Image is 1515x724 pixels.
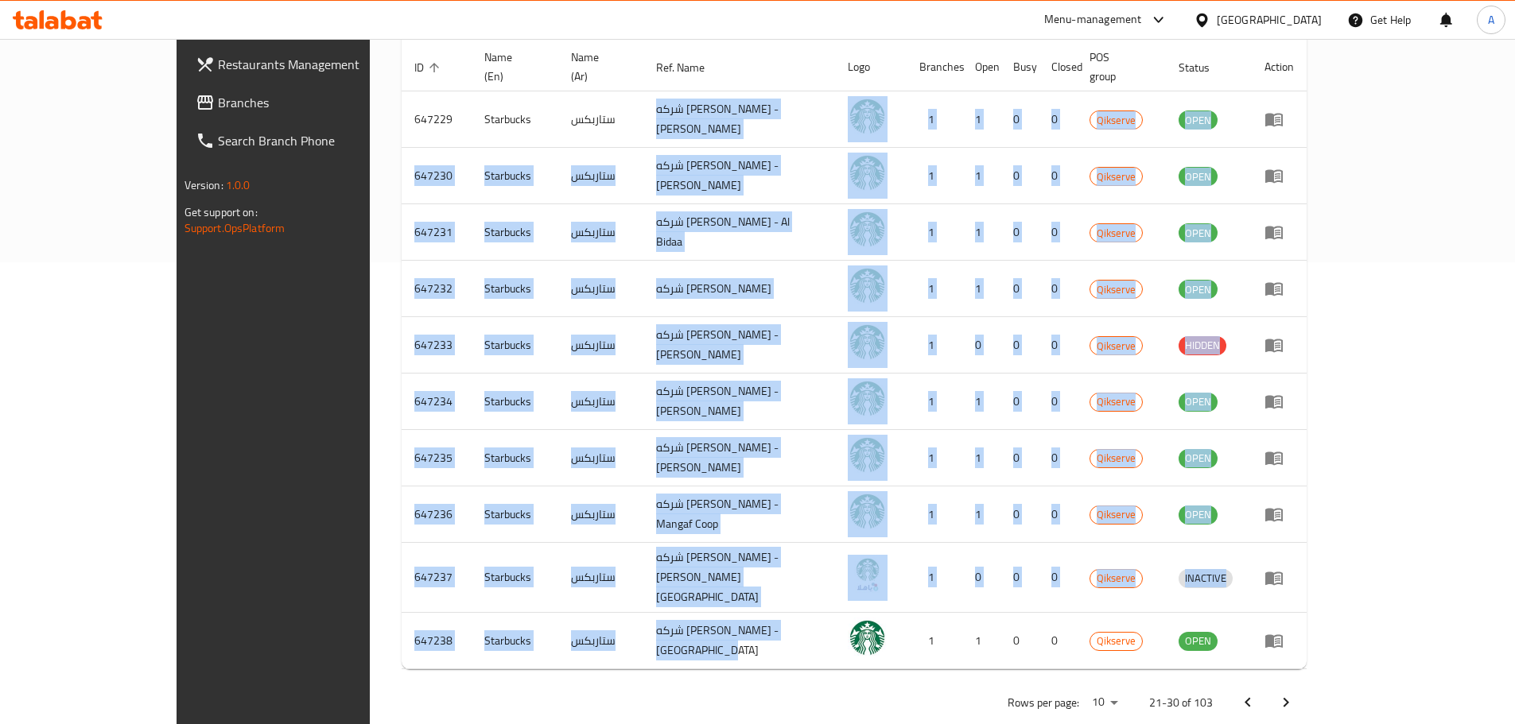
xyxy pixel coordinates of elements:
[1000,148,1039,204] td: 0
[1488,11,1494,29] span: A
[1000,43,1039,91] th: Busy
[962,430,1000,486] td: 1
[962,374,1000,430] td: 1
[1264,166,1294,185] div: Menu
[472,543,557,613] td: Starbucks
[472,204,557,261] td: Starbucks
[558,543,644,613] td: ستاربكس
[571,48,625,86] span: Name (Ar)
[1179,58,1230,77] span: Status
[558,91,644,148] td: ستاربكس
[558,430,644,486] td: ستاربكس
[848,265,888,305] img: Starbucks
[1000,613,1039,669] td: 0
[1179,280,1218,299] div: OPEN
[1039,43,1077,91] th: Closed
[1039,204,1077,261] td: 0
[962,91,1000,148] td: 1
[1090,569,1142,587] span: Qikserve
[1264,505,1294,524] div: Menu
[848,555,888,594] img: Starbucks
[1039,317,1077,374] td: 0
[1000,430,1039,486] td: 0
[1090,337,1142,355] span: Qikserve
[1264,279,1294,298] div: Menu
[962,204,1000,261] td: 1
[643,148,835,204] td: شركه [PERSON_NAME] - [PERSON_NAME]
[1044,10,1142,29] div: Menu-management
[185,202,258,223] span: Get support on:
[1252,43,1307,91] th: Action
[643,317,835,374] td: شركه [PERSON_NAME] - [PERSON_NAME]
[962,148,1000,204] td: 1
[907,261,962,317] td: 1
[1179,449,1218,467] span: OPEN
[558,148,644,204] td: ستاربكس
[183,45,429,83] a: Restaurants Management
[907,613,962,669] td: 1
[558,374,644,430] td: ستاربكس
[1000,317,1039,374] td: 0
[1090,632,1142,650] span: Qikserve
[472,261,557,317] td: Starbucks
[1179,336,1226,355] div: HIDDEN
[1179,223,1218,242] div: OPEN
[1264,568,1294,587] div: Menu
[1039,486,1077,543] td: 0
[558,261,644,317] td: ستاربكس
[1090,224,1142,242] span: Qikserve
[1179,167,1218,186] div: OPEN
[414,58,445,77] span: ID
[1179,505,1218,524] span: OPEN
[1179,224,1218,242] span: OPEN
[185,175,223,196] span: Version:
[643,430,835,486] td: شركه [PERSON_NAME] - [PERSON_NAME]
[1264,110,1294,129] div: Menu
[962,486,1000,543] td: 1
[848,378,888,418] img: Starbucks
[402,43,1307,669] table: enhanced table
[907,317,962,374] td: 1
[402,430,472,486] td: 647235
[643,261,835,317] td: شركه [PERSON_NAME]
[1039,374,1077,430] td: 0
[1179,632,1218,650] span: OPEN
[218,93,417,112] span: Branches
[962,613,1000,669] td: 1
[1039,613,1077,669] td: 0
[472,148,557,204] td: Starbucks
[226,175,251,196] span: 1.0.0
[962,543,1000,613] td: 0
[1090,505,1142,524] span: Qikserve
[1090,393,1142,411] span: Qikserve
[402,317,472,374] td: 647233
[1000,374,1039,430] td: 0
[1217,11,1322,29] div: [GEOGRAPHIC_DATA]
[402,148,472,204] td: 647230
[402,543,472,613] td: 647237
[1000,486,1039,543] td: 0
[1000,91,1039,148] td: 0
[218,55,417,74] span: Restaurants Management
[558,204,644,261] td: ستاربكس
[472,374,557,430] td: Starbucks
[848,96,888,136] img: Starbucks
[848,491,888,531] img: Starbucks
[472,91,557,148] td: Starbucks
[558,613,644,669] td: ستاربكس
[1264,392,1294,411] div: Menu
[402,204,472,261] td: 647231
[1149,693,1213,713] p: 21-30 of 103
[962,261,1000,317] td: 1
[402,261,472,317] td: 647232
[1267,683,1305,722] button: Next page
[643,613,835,669] td: شركه [PERSON_NAME] - [GEOGRAPHIC_DATA]
[1264,223,1294,242] div: Menu
[183,83,429,122] a: Branches
[848,209,888,249] img: Starbucks
[1264,631,1294,650] div: Menu
[1039,148,1077,204] td: 0
[1000,261,1039,317] td: 0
